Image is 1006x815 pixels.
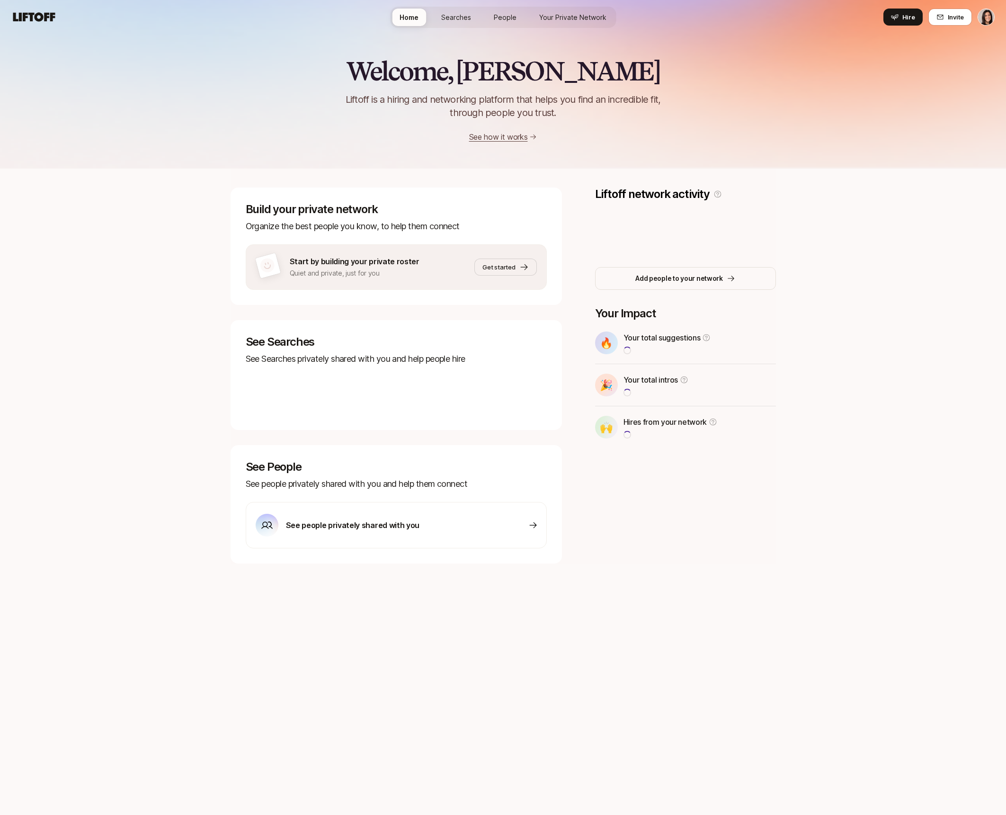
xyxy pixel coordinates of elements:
[595,188,710,201] p: Liftoff network activity
[400,12,418,22] span: Home
[246,220,547,233] p: Organize the best people you know, to help them connect
[486,9,524,26] a: People
[258,257,276,274] img: default-avatar.svg
[595,331,618,354] div: 🔥
[883,9,923,26] button: Hire
[246,352,547,366] p: See Searches privately shared with you and help people hire
[978,9,995,26] button: Eleanor Morgan
[434,9,479,26] a: Searches
[595,307,776,320] p: Your Impact
[392,9,426,26] a: Home
[334,93,673,119] p: Liftoff is a hiring and networking platform that helps you find an incredible fit, through people...
[494,12,516,22] span: People
[539,12,606,22] span: Your Private Network
[286,519,419,531] p: See people privately shared with you
[482,262,515,272] span: Get started
[532,9,614,26] a: Your Private Network
[290,255,419,268] p: Start by building your private roster
[474,259,536,276] button: Get started
[469,132,528,142] a: See how it works
[346,57,660,85] h2: Welcome, [PERSON_NAME]
[928,9,972,26] button: Invite
[635,273,723,284] p: Add people to your network
[595,374,618,396] div: 🎉
[441,12,471,22] span: Searches
[246,477,547,491] p: See people privately shared with you and help them connect
[978,9,994,25] img: Eleanor Morgan
[902,12,915,22] span: Hire
[595,416,618,439] div: 🙌
[623,331,701,344] p: Your total suggestions
[948,12,964,22] span: Invite
[246,335,547,349] p: See Searches
[246,460,547,474] p: See People
[595,267,776,290] button: Add people to your network
[623,374,678,386] p: Your total intros
[290,268,419,279] p: Quiet and private, just for you
[246,203,547,216] p: Build your private network
[623,416,707,428] p: Hires from your network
